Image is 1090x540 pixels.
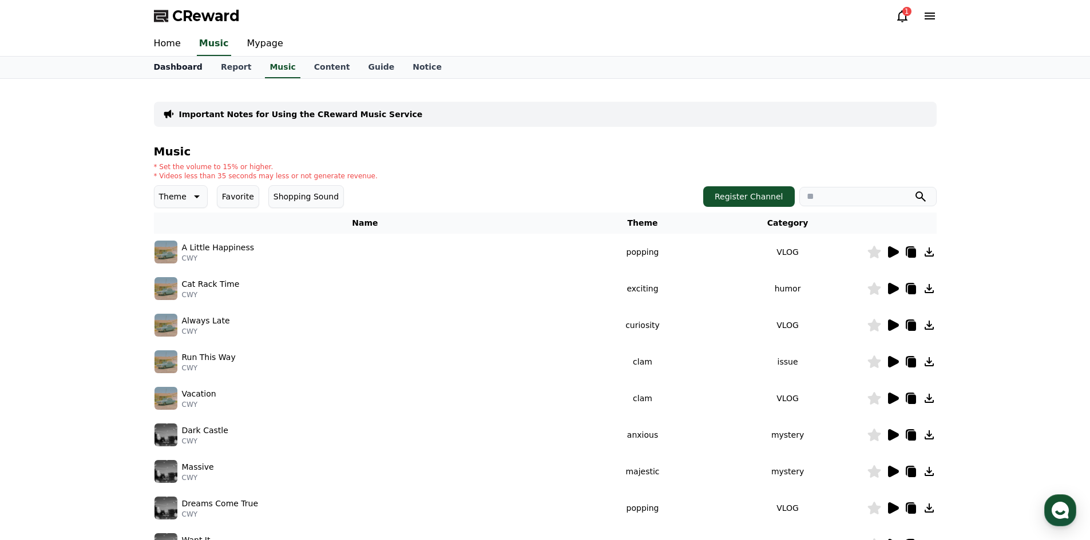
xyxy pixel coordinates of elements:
span: Home [29,379,49,389]
a: Music [265,57,300,78]
a: Guide [359,57,403,78]
td: VLOG [709,490,867,526]
td: humor [709,270,867,307]
td: majestic [576,453,708,490]
th: Theme [576,213,708,234]
h4: Music [154,145,937,158]
span: Settings [169,379,197,389]
p: CWY [182,327,230,336]
th: Name [154,213,577,234]
p: CWY [182,290,240,299]
td: VLOG [709,380,867,417]
p: CWY [182,437,228,446]
a: Music [197,32,231,56]
p: Cat Rack Time [182,278,240,290]
p: Massive [182,461,214,473]
p: CWY [182,400,216,409]
button: Theme [154,185,208,208]
p: Run This Way [182,351,236,363]
p: * Set the volume to 15% or higher. [154,162,378,171]
th: Category [709,213,867,234]
a: Home [145,32,190,56]
p: A Little Happiness [182,242,255,254]
p: * Videos less than 35 seconds may less or not generate revenue. [154,171,378,181]
td: clam [576,343,708,380]
img: music [154,460,177,483]
button: Register Channel [703,186,795,207]
img: music [154,241,177,263]
img: music [154,423,177,446]
td: popping [576,490,708,526]
p: Dreams Come True [182,498,259,510]
td: VLOG [709,234,867,270]
a: Notice [403,57,451,78]
a: Home [3,362,76,391]
p: CWY [182,510,259,519]
td: exciting [576,270,708,307]
a: Content [305,57,359,78]
button: Shopping Sound [268,185,344,208]
p: Dark Castle [182,425,228,437]
p: CWY [182,363,236,373]
img: music [154,497,177,519]
p: Vacation [182,388,216,400]
a: Messages [76,362,148,391]
a: Mypage [238,32,292,56]
a: Important Notes for Using the CReward Music Service [179,109,423,120]
td: curiosity [576,307,708,343]
div: 1 [902,7,911,16]
td: issue [709,343,867,380]
img: music [154,387,177,410]
td: VLOG [709,307,867,343]
button: Favorite [217,185,259,208]
span: CReward [172,7,240,25]
a: Report [212,57,261,78]
td: mystery [709,417,867,453]
p: CWY [182,254,255,263]
td: popping [576,234,708,270]
p: Theme [159,189,187,205]
td: mystery [709,453,867,490]
a: CReward [154,7,240,25]
img: music [154,350,177,373]
a: 1 [895,9,909,23]
img: music [154,277,177,300]
td: clam [576,380,708,417]
img: music [154,314,177,337]
a: Settings [148,362,220,391]
p: CWY [182,473,214,482]
a: Dashboard [145,57,212,78]
span: Messages [95,380,129,389]
p: Always Late [182,315,230,327]
td: anxious [576,417,708,453]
